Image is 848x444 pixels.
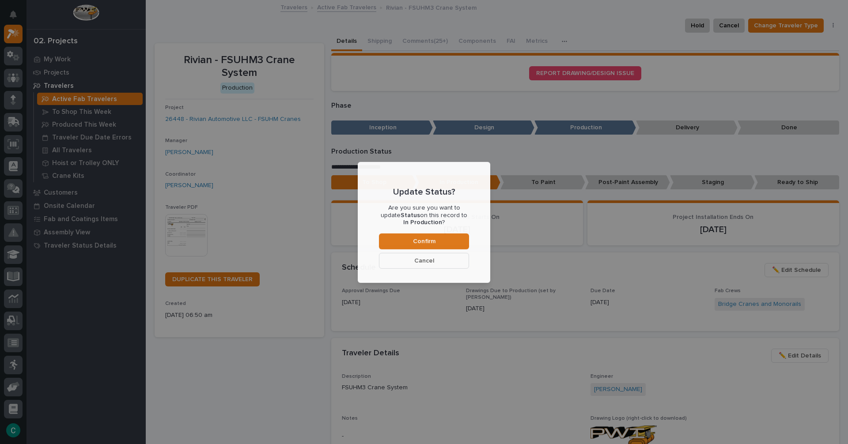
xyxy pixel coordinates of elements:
[413,237,435,245] span: Confirm
[379,253,469,269] button: Cancel
[401,212,420,218] b: Status
[393,187,455,197] p: Update Status?
[379,233,469,249] button: Confirm
[403,219,442,226] b: In Production
[379,204,469,226] p: Are you sure you want to update on this record to ?
[414,257,434,265] span: Cancel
